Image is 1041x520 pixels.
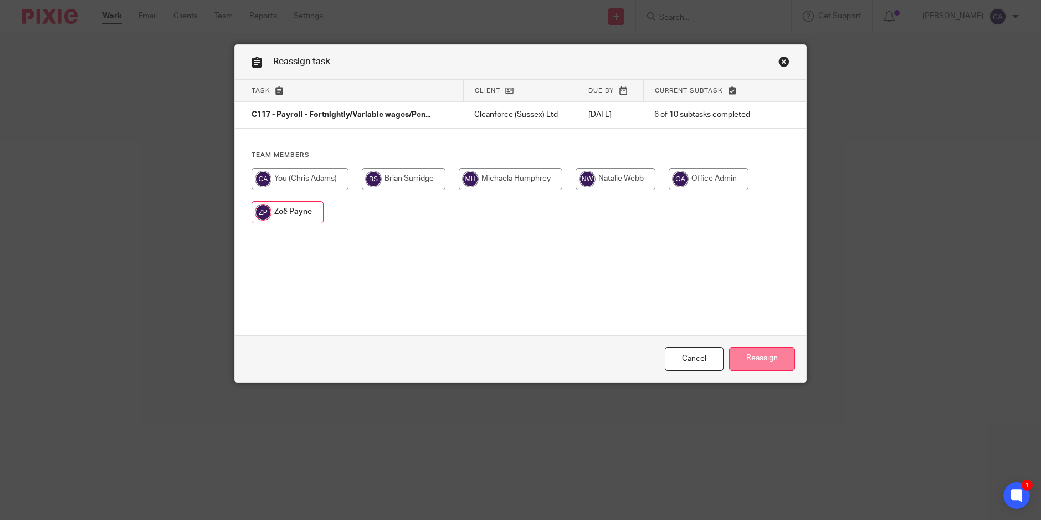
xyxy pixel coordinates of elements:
span: Reassign task [273,57,330,66]
td: 6 of 10 subtasks completed [643,102,770,129]
p: Cleanforce (Sussex) Ltd [474,109,566,120]
h4: Team members [252,151,789,160]
p: [DATE] [588,109,633,120]
div: 1 [1022,480,1033,491]
a: Close this dialog window [778,56,789,71]
span: Current subtask [655,88,723,94]
span: Client [475,88,500,94]
span: Due by [588,88,614,94]
span: Task [252,88,270,94]
span: C117 - Payroll - Fortnightly/Variable wages/Pen... [252,111,430,119]
a: Close this dialog window [665,347,724,371]
input: Reassign [729,347,795,371]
